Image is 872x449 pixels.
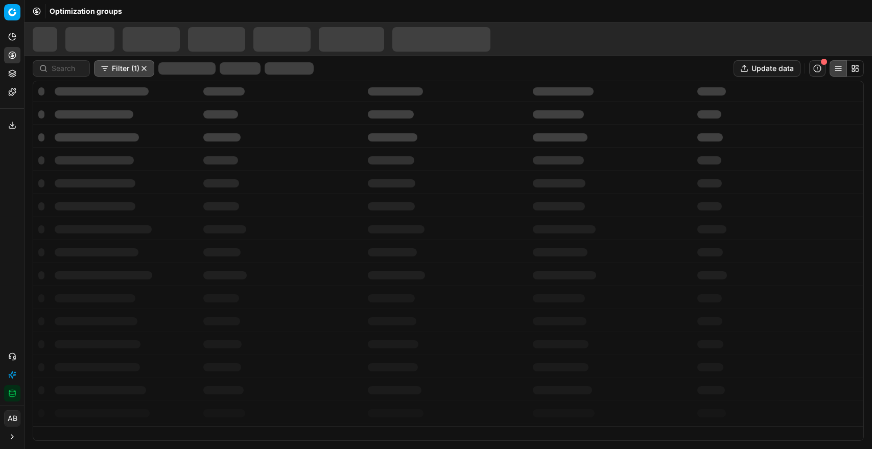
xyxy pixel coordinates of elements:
nav: breadcrumb [50,6,122,16]
input: Search [52,63,83,74]
button: AB [4,410,20,427]
span: Optimization groups [50,6,122,16]
button: Filter (1) [94,60,154,77]
button: Update data [734,60,800,77]
span: AB [5,411,20,426]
